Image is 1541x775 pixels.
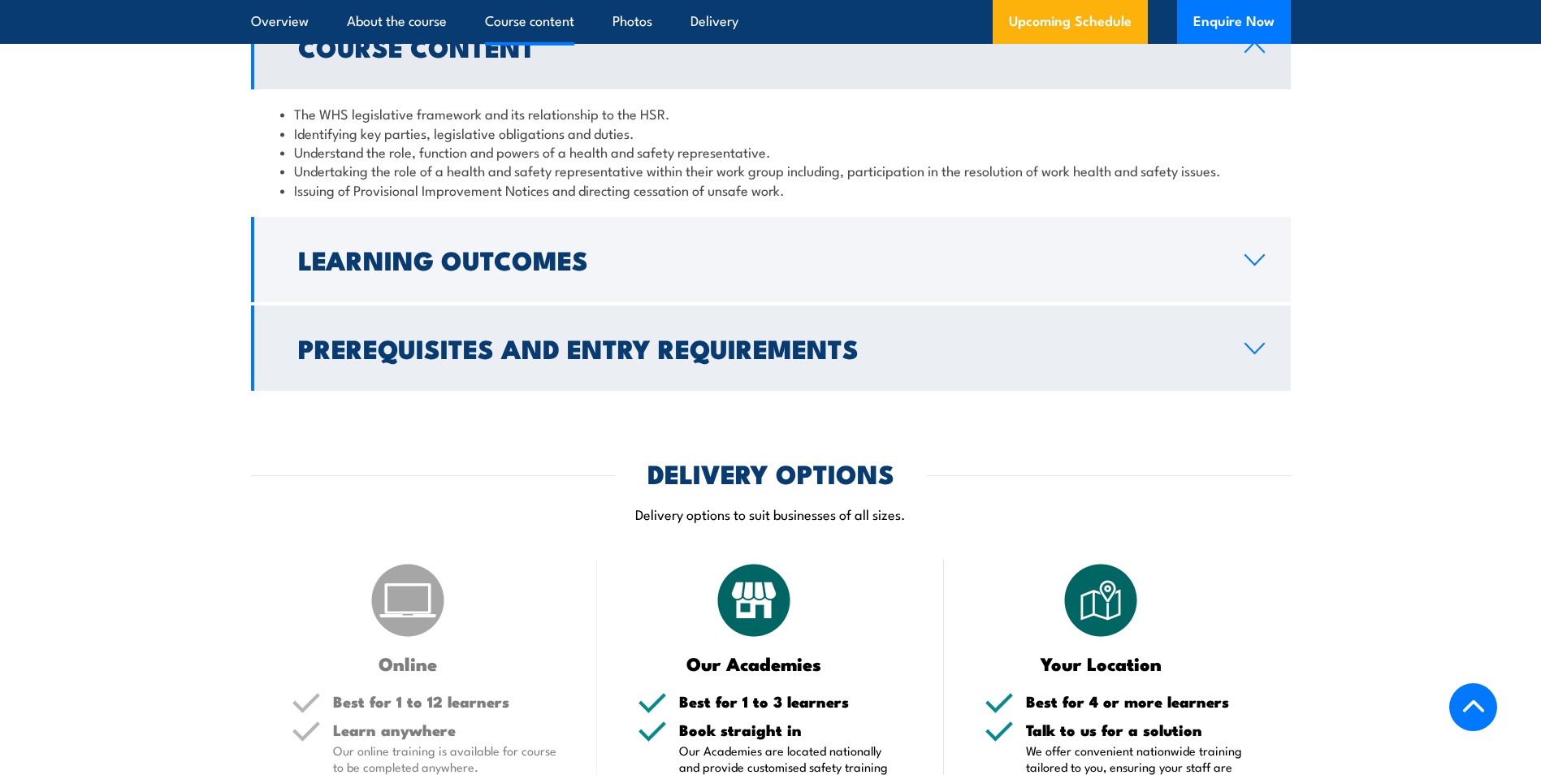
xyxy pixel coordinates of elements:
[638,654,871,673] h3: Our Academies
[647,461,894,484] h2: DELIVERY OPTIONS
[298,35,1219,58] h2: Course Content
[280,123,1262,142] li: Identifying key parties, legislative obligations and duties.
[280,161,1262,180] li: Undertaking the role of a health and safety representative within their work group including, par...
[1026,722,1250,738] h5: Talk to us for a solution
[292,654,525,673] h3: Online
[251,4,1291,89] a: Course Content
[1026,694,1250,709] h5: Best for 4 or more learners
[333,722,557,738] h5: Learn anywhere
[298,248,1219,271] h2: Learning Outcomes
[280,180,1262,199] li: Issuing of Provisional Improvement Notices and directing cessation of unsafe work.
[298,336,1219,359] h2: Prerequisites and Entry Requirements
[251,305,1291,391] a: Prerequisites and Entry Requirements
[985,654,1218,673] h3: Your Location
[280,104,1262,123] li: The WHS legislative framework and its relationship to the HSR.
[679,694,903,709] h5: Best for 1 to 3 learners
[333,694,557,709] h5: Best for 1 to 12 learners
[679,722,903,738] h5: Book straight in
[251,504,1291,523] p: Delivery options to suit businesses of all sizes.
[333,743,557,775] p: Our online training is available for course to be completed anywhere.
[251,217,1291,302] a: Learning Outcomes
[280,142,1262,161] li: Understand the role, function and powers of a health and safety representative.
